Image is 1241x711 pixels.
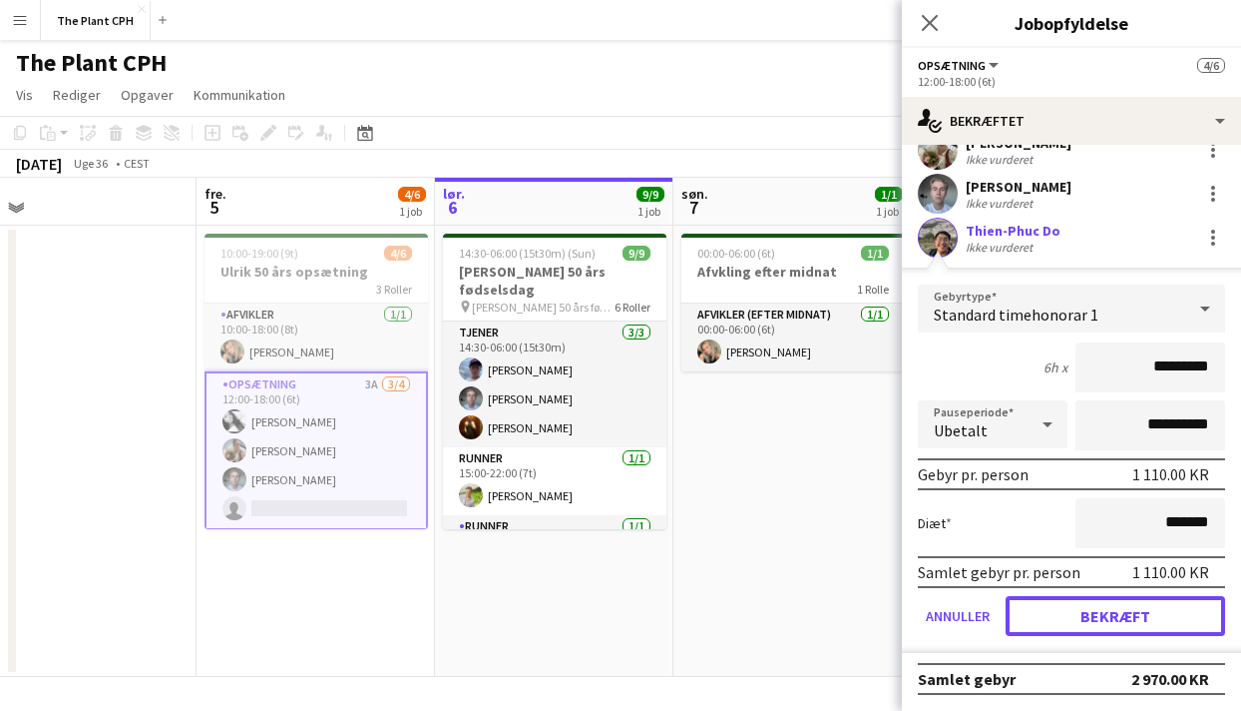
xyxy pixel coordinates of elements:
span: 1 Rolle [857,282,889,297]
app-card-role: Afvikler (efter midnat)1/100:00-06:00 (6t)[PERSON_NAME] [681,304,905,371]
div: Gebyr pr. person [918,464,1029,484]
div: [PERSON_NAME] [966,178,1071,196]
div: Ikke vurderet [966,240,1036,255]
div: [DATE] [16,154,62,174]
span: 1/1 [875,187,903,202]
div: Bekræftet [902,97,1241,145]
h3: Jobopfyldelse [902,10,1241,36]
app-job-card: 14:30-06:00 (15t30m) (Sun)9/9[PERSON_NAME] 50 års fødselsdag [PERSON_NAME] 50 års fødselsdag6 Rol... [443,234,666,529]
span: Opgaver [121,86,174,104]
h3: Ulrik 50 års opsætning [205,263,428,281]
span: Kommunikation [194,86,285,104]
span: 00:00-06:00 (6t) [697,246,775,261]
button: Bekræft [1006,596,1225,636]
div: 1 job [399,204,425,219]
div: 1 110.00 KR [1132,562,1209,582]
span: 3 Roller [376,282,412,297]
span: 6 Roller [615,300,650,315]
label: Diæt [918,514,952,532]
a: Rediger [45,82,109,108]
span: 14:30-06:00 (15t30m) (Sun) [459,246,596,261]
h3: Afvkling efter midnat [681,263,905,281]
app-card-role: Afvikler1/110:00-18:00 (8t)[PERSON_NAME] [205,304,428,371]
div: 2 970.00 KR [1131,669,1209,689]
h3: [PERSON_NAME] 50 års fødselsdag [443,263,666,299]
div: 12:00-18:00 (6t) [918,74,1225,89]
app-job-card: 00:00-06:00 (6t)1/1Afvkling efter midnat1 RolleAfvikler (efter midnat)1/100:00-06:00 (6t)[PERSON_... [681,234,905,371]
div: 6h x [1043,358,1067,376]
span: 1/1 [861,246,889,261]
span: Standard timehonorar 1 [934,305,1098,325]
span: 9/9 [622,246,650,261]
div: Ikke vurderet [966,196,1036,211]
a: Vis [8,82,41,108]
a: Kommunikation [186,82,293,108]
span: Opsætning [918,58,986,73]
button: Opsætning [918,58,1002,73]
span: 6 [440,196,465,219]
span: Vis [16,86,33,104]
span: [PERSON_NAME] 50 års fødselsdag [472,300,615,315]
div: Thien-Phuc Do [966,222,1060,240]
span: 5 [202,196,226,219]
span: Uge 36 [66,156,116,171]
h1: The Plant CPH [16,48,167,78]
div: 1 110.00 KR [1132,464,1209,484]
button: Annuller [918,596,998,636]
app-card-role: Runner1/115:00-22:00 (7t)[PERSON_NAME] [443,447,666,515]
div: CEST [124,156,150,171]
app-card-role: Tjener3/314:30-06:00 (15t30m)[PERSON_NAME][PERSON_NAME][PERSON_NAME] [443,322,666,447]
span: Rediger [53,86,101,104]
div: 1 job [876,204,902,219]
span: 10:00-19:00 (9t) [220,246,298,261]
span: 4/6 [398,187,426,202]
span: fre. [205,185,226,203]
span: søn. [681,185,708,203]
app-card-role: Opsætning3A3/412:00-18:00 (6t)[PERSON_NAME][PERSON_NAME][PERSON_NAME] [205,371,428,530]
div: 1 job [637,204,663,219]
button: The Plant CPH [41,1,151,40]
div: Ikke vurderet [966,152,1036,167]
app-card-role: Runner1/1 [443,515,666,589]
span: 4/6 [384,246,412,261]
span: 9/9 [636,187,664,202]
span: 7 [678,196,708,219]
span: Ubetalt [934,420,988,440]
span: lør. [443,185,465,203]
app-job-card: 10:00-19:00 (9t)4/6Ulrik 50 års opsætning3 RollerAfvikler1/110:00-18:00 (8t)[PERSON_NAME]Opsætnin... [205,234,428,529]
a: Opgaver [113,82,182,108]
div: Samlet gebyr pr. person [918,562,1080,582]
div: Samlet gebyr [918,669,1016,689]
span: 4/6 [1197,58,1225,73]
